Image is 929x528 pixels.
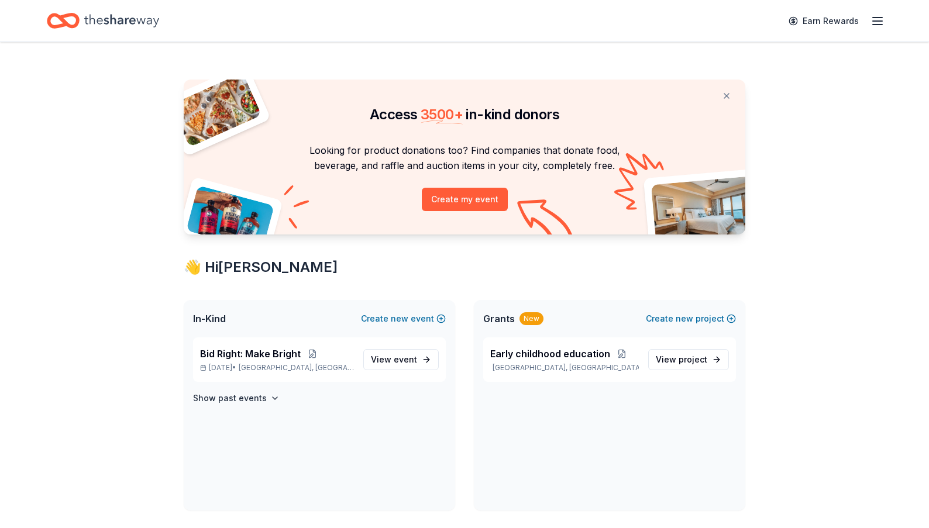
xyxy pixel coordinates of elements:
button: Create my event [422,188,508,211]
button: Createnewproject [646,312,736,326]
span: Early childhood education [490,347,610,361]
button: Createnewevent [361,312,446,326]
img: Curvy arrow [517,199,576,243]
span: new [391,312,408,326]
span: Bid Right: Make Bright [200,347,301,361]
p: [DATE] • [200,363,354,372]
a: Earn Rewards [782,11,866,32]
span: project [679,354,707,364]
a: Home [47,7,159,34]
span: View [656,353,707,367]
span: Grants [483,312,515,326]
p: Looking for product donations too? Find companies that donate food, beverage, and raffle and auct... [198,143,731,174]
span: [GEOGRAPHIC_DATA], [GEOGRAPHIC_DATA] [239,363,354,372]
img: Pizza [171,73,262,147]
span: event [394,354,417,364]
h4: Show past events [193,391,267,405]
a: View project [648,349,729,370]
p: [GEOGRAPHIC_DATA], [GEOGRAPHIC_DATA] [490,363,639,372]
span: Access in-kind donors [370,106,559,123]
span: new [676,312,693,326]
span: 3500 + [421,106,463,123]
div: 👋 Hi [PERSON_NAME] [184,258,745,277]
button: Show past events [193,391,280,405]
span: In-Kind [193,312,226,326]
a: View event [363,349,439,370]
span: View [371,353,417,367]
div: New [519,312,543,325]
